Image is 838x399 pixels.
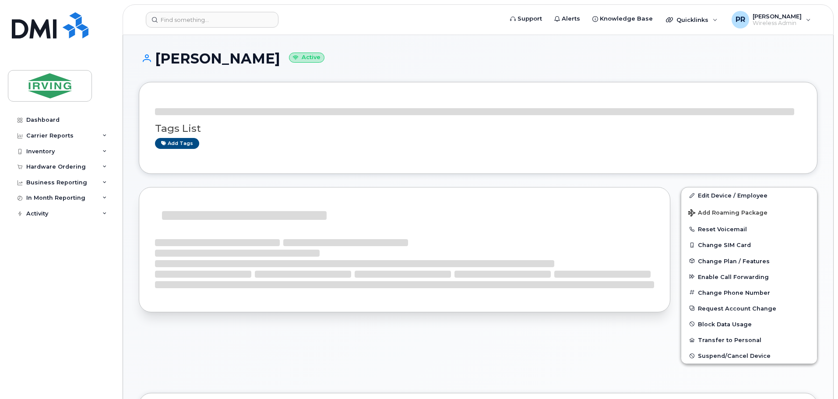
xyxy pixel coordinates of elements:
[681,348,817,364] button: Suspend/Cancel Device
[155,123,801,134] h3: Tags List
[681,187,817,203] a: Edit Device / Employee
[681,316,817,332] button: Block Data Usage
[681,253,817,269] button: Change Plan / Features
[698,273,769,280] span: Enable Call Forwarding
[681,203,817,221] button: Add Roaming Package
[681,269,817,285] button: Enable Call Forwarding
[139,51,817,66] h1: [PERSON_NAME]
[681,221,817,237] button: Reset Voicemail
[688,209,768,218] span: Add Roaming Package
[289,53,324,63] small: Active
[681,332,817,348] button: Transfer to Personal
[681,237,817,253] button: Change SIM Card
[698,353,771,359] span: Suspend/Cancel Device
[681,285,817,300] button: Change Phone Number
[681,300,817,316] button: Request Account Change
[155,138,199,149] a: Add tags
[698,258,770,264] span: Change Plan / Features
